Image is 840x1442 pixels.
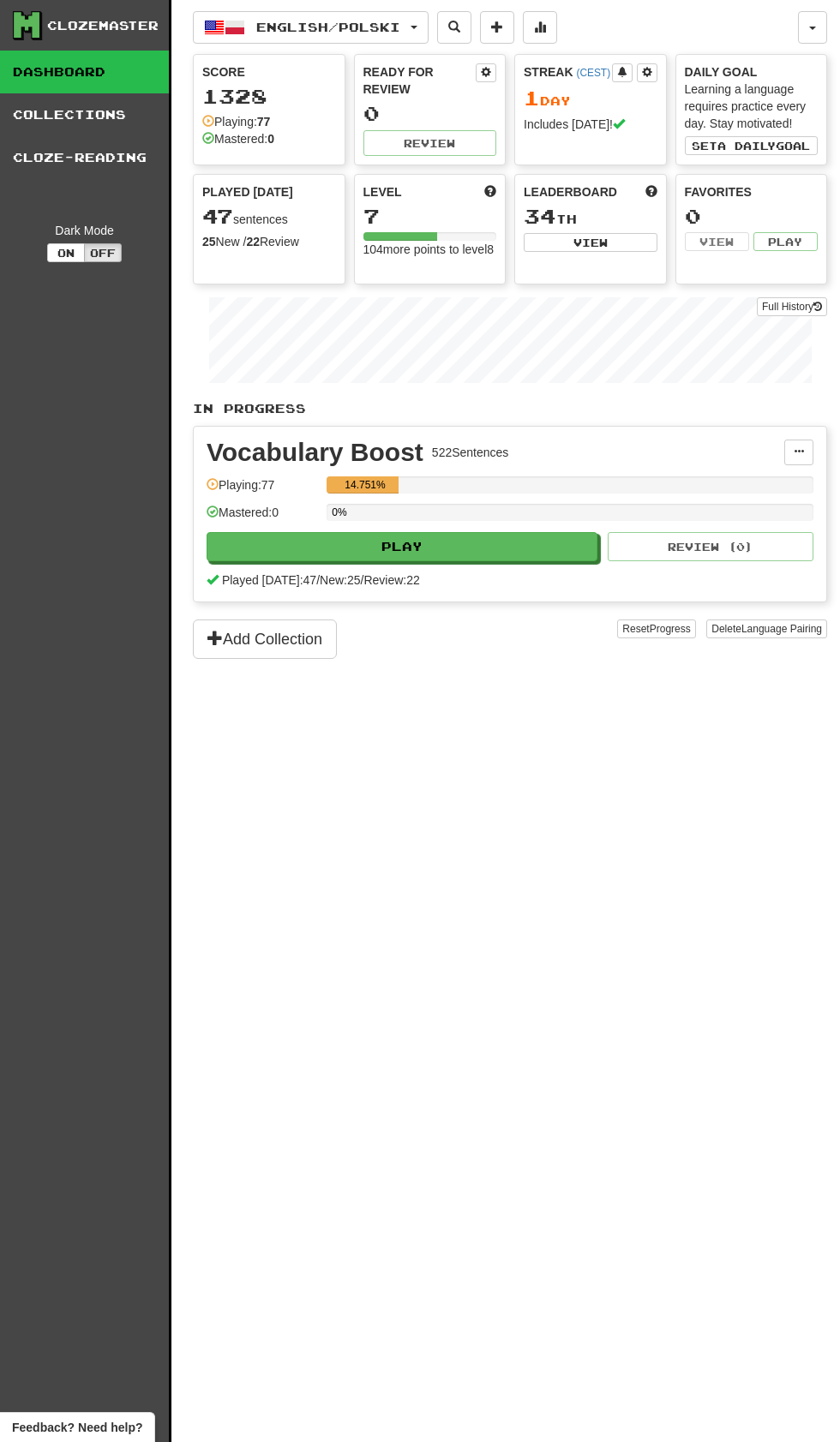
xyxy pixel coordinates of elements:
[685,183,819,200] div: Favorites
[617,619,695,638] button: ResetProgress
[706,619,827,638] button: DeleteLanguage Pairing
[363,130,497,156] button: Review
[332,476,399,494] div: 14.751%
[524,204,556,228] span: 34
[193,11,429,44] button: English/Polski
[193,619,337,659] button: Add Collection
[202,113,270,130] div: Playing:
[524,63,612,81] div: Streak
[437,11,471,44] button: Search sentences
[685,63,819,81] div: Daily Goal
[361,573,364,587] span: /
[363,103,497,124] div: 0
[741,623,822,635] span: Language Pairing
[717,140,776,152] span: a daily
[363,206,497,227] div: 7
[432,444,509,461] div: 522 Sentences
[480,11,514,44] button: Add sentence to collection
[202,235,216,248] strong: 25
[202,204,233,228] span: 47
[207,440,423,465] div: Vocabulary Boost
[753,232,818,251] button: Play
[207,476,318,505] div: Playing: 77
[523,11,557,44] button: More stats
[320,573,360,587] span: New: 25
[524,116,657,133] div: Includes [DATE]!
[202,130,274,147] div: Mastered:
[202,63,336,81] div: Score
[202,86,336,107] div: 1328
[363,183,402,200] span: Level
[524,87,657,110] div: Day
[524,183,617,200] span: Leaderboard
[13,222,156,239] div: Dark Mode
[484,183,496,200] span: Score more points to level up
[207,504,318,532] div: Mastered: 0
[685,232,749,251] button: View
[685,81,819,132] div: Learning a language requires practice every day. Stay motivated!
[202,183,293,200] span: Played [DATE]
[524,86,540,110] span: 1
[84,243,122,262] button: Off
[757,297,827,316] a: Full History
[363,63,477,98] div: Ready for Review
[202,206,336,228] div: sentences
[645,183,657,200] span: This week in points, UTC
[524,206,657,228] div: th
[685,206,819,227] div: 0
[267,132,274,146] strong: 0
[363,241,497,258] div: 104 more points to level 8
[12,1419,142,1436] span: Open feedback widget
[316,573,320,587] span: /
[202,233,336,250] div: New / Review
[47,17,159,34] div: Clozemaster
[246,235,260,248] strong: 22
[576,67,610,79] a: (CEST)
[256,20,400,34] span: English / Polski
[193,400,827,417] p: In Progress
[47,243,85,262] button: On
[685,136,819,155] button: Seta dailygoal
[608,532,813,561] button: Review (0)
[650,623,691,635] span: Progress
[363,573,419,587] span: Review: 22
[222,573,316,587] span: Played [DATE]: 47
[524,233,657,252] button: View
[257,115,271,129] strong: 77
[207,532,597,561] button: Play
